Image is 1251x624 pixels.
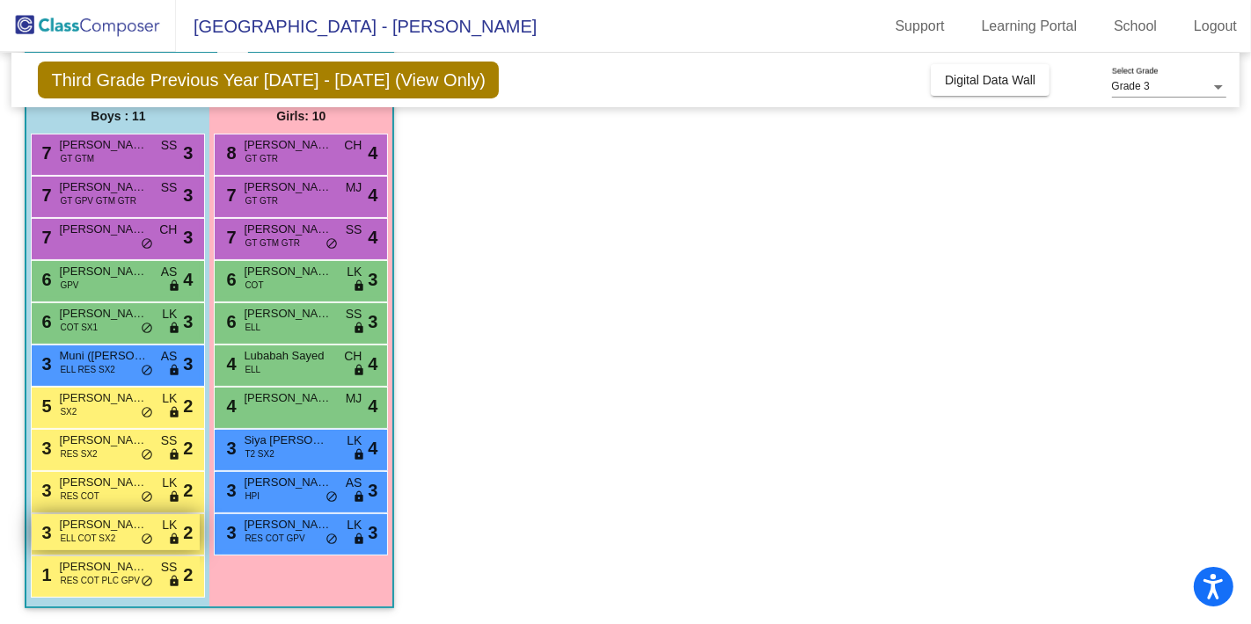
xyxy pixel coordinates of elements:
[37,396,51,416] span: 5
[37,354,51,374] span: 3
[168,533,180,547] span: lock
[161,136,178,155] span: SS
[161,263,178,281] span: AS
[141,406,153,420] span: do_not_disturb_alt
[141,237,153,251] span: do_not_disturb_alt
[1100,12,1171,40] a: School
[368,266,377,293] span: 3
[222,396,236,416] span: 4
[141,575,153,589] span: do_not_disturb_alt
[347,263,362,281] span: LK
[222,228,236,247] span: 7
[244,305,332,323] span: [PERSON_NAME] [PERSON_NAME]
[326,237,338,251] span: do_not_disturb_alt
[882,12,959,40] a: Support
[60,363,114,376] span: ELL RES SX2
[161,347,178,366] span: AS
[141,322,153,336] span: do_not_disturb_alt
[368,224,377,250] span: 4
[59,305,147,323] span: [PERSON_NAME]
[326,490,338,504] span: do_not_disturb_alt
[37,270,51,289] span: 6
[222,270,236,289] span: 6
[244,347,332,365] span: Lubabah Sayed
[245,363,260,376] span: ELL
[244,178,332,196] span: [PERSON_NAME]
[141,533,153,547] span: do_not_disturb_alt
[60,321,98,334] span: COT SX1
[244,432,332,449] span: Siya [PERSON_NAME]
[168,406,180,420] span: lock
[141,448,153,462] span: do_not_disturb_alt
[244,516,332,533] span: [PERSON_NAME]
[37,481,51,500] span: 3
[222,523,236,542] span: 3
[141,364,153,378] span: do_not_disturb_alt
[368,140,377,166] span: 4
[368,393,377,419] span: 4
[60,447,97,461] span: RES SX2
[37,523,51,542] span: 3
[353,533,365,547] span: lock
[347,516,362,534] span: LK
[161,558,178,577] span: SS
[183,351,193,377] span: 3
[26,98,209,134] div: Boys : 11
[183,140,193,166] span: 3
[168,448,180,462] span: lock
[245,194,278,207] span: GT GTR
[368,477,377,504] span: 3
[346,474,362,492] span: AS
[59,178,147,196] span: [PERSON_NAME]
[183,435,193,461] span: 2
[353,322,365,336] span: lock
[244,221,332,238] span: [PERSON_NAME]
[368,308,377,335] span: 3
[168,279,180,294] span: lock
[245,321,260,334] span: ELL
[245,236,300,250] span: GT GTM GTR
[368,435,377,461] span: 4
[245,490,260,503] span: HPI
[183,519,193,546] span: 2
[183,308,193,335] span: 3
[60,405,77,418] span: SX2
[60,532,115,545] span: ELL COT SX2
[222,439,236,458] span: 3
[183,224,193,250] span: 3
[353,364,365,378] span: lock
[368,182,377,208] span: 4
[162,389,177,408] span: LK
[1112,80,1150,92] span: Grade 3
[183,477,193,504] span: 2
[59,221,147,238] span: [PERSON_NAME]
[222,185,236,205] span: 7
[59,474,147,491] span: [PERSON_NAME]
[245,152,278,165] span: GT GTR
[244,263,332,280] span: [PERSON_NAME]
[945,73,1035,87] span: Digital Data Wall
[209,98,392,134] div: Girls: 10
[222,481,236,500] span: 3
[222,312,236,331] span: 6
[168,490,180,504] span: lock
[59,516,147,533] span: [PERSON_NAME]
[344,136,362,155] span: CH
[162,474,177,492] span: LK
[1180,12,1251,40] a: Logout
[176,12,537,40] span: [GEOGRAPHIC_DATA] - [PERSON_NAME]
[38,62,499,98] span: Third Grade Previous Year [DATE] - [DATE] (View Only)
[59,389,147,407] span: [PERSON_NAME]
[183,562,193,588] span: 2
[59,263,147,280] span: [PERSON_NAME]
[245,532,304,545] span: RES COT GPV
[159,221,177,239] span: CH
[326,533,338,547] span: do_not_disturb_alt
[244,389,332,407] span: [PERSON_NAME]
[168,364,180,378] span: lock
[162,305,177,323] span: LK
[353,279,365,294] span: lock
[244,136,332,154] span: [PERSON_NAME]
[37,228,51,247] span: 7
[346,178,362,197] span: MJ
